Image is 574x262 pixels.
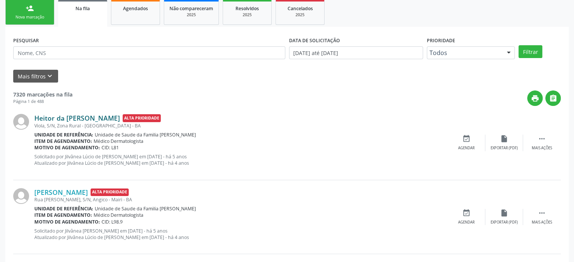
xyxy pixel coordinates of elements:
div: 2025 [228,12,266,18]
p: Solicitado por Jilvânea Lúcio de [PERSON_NAME] em [DATE] - há 5 anos Atualizado por Jilvânea Lúci... [34,153,448,166]
button: print [527,90,543,106]
span: Médico Dermatologista [94,138,143,144]
img: img [13,188,29,204]
button: Mais filtroskeyboard_arrow_down [13,70,58,83]
span: Unidade de Saude da Familia [PERSON_NAME] [95,132,196,138]
b: Item de agendamento: [34,212,92,218]
i: event_available [462,209,471,217]
div: Nova marcação [11,14,49,20]
div: 2025 [281,12,319,18]
a: Heitor da [PERSON_NAME] [34,114,120,122]
div: Mais ações [532,146,552,151]
div: Exportar (PDF) [491,220,518,225]
span: Médico Dermatologista [94,212,143,218]
span: Não compareceram [169,5,213,12]
div: Exportar (PDF) [491,146,518,151]
label: Prioridade [427,35,455,46]
i:  [538,209,546,217]
span: CID: L98.9 [102,219,123,225]
span: Agendados [123,5,148,12]
span: Alta Prioridade [91,188,129,196]
span: Resolvidos [235,5,259,12]
i:  [538,135,546,143]
b: Item de agendamento: [34,138,92,144]
i: event_available [462,135,471,143]
span: Todos [429,49,500,57]
div: Agendar [458,146,475,151]
span: Cancelados [288,5,313,12]
div: person_add [26,4,34,12]
input: Nome, CNS [13,46,285,59]
strong: 7320 marcações na fila [13,91,72,98]
a: [PERSON_NAME] [34,188,88,196]
div: Mais ações [532,220,552,225]
b: Motivo de agendamento: [34,144,100,151]
button:  [545,90,561,106]
b: Unidade de referência: [34,205,93,212]
div: Página 1 de 488 [13,98,72,105]
label: PESQUISAR [13,35,39,46]
p: Solicitado por Jilvânea [PERSON_NAME] em [DATE] - há 5 anos Atualizado por Jilvânea Lúcio de [PER... [34,228,448,241]
div: Rua [PERSON_NAME], S/N, Angico - Mairi - BA [34,196,448,203]
span: CID: L81 [102,144,119,151]
i: insert_drive_file [500,135,508,143]
b: Unidade de referência: [34,132,93,138]
div: Agendar [458,220,475,225]
i: insert_drive_file [500,209,508,217]
label: DATA DE SOLICITAÇÃO [289,35,340,46]
div: Viola, S/N, Zona Rural - [GEOGRAPHIC_DATA] - BA [34,123,448,129]
i: print [531,94,539,103]
button: Filtrar [519,45,542,58]
img: img [13,114,29,130]
span: Alta Prioridade [123,114,161,122]
b: Motivo de agendamento: [34,219,100,225]
div: 2025 [169,12,213,18]
input: Selecione um intervalo [289,46,423,59]
i:  [549,94,557,103]
span: Na fila [75,5,90,12]
span: Unidade de Saude da Familia [PERSON_NAME] [95,205,196,212]
i: keyboard_arrow_down [46,72,54,80]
